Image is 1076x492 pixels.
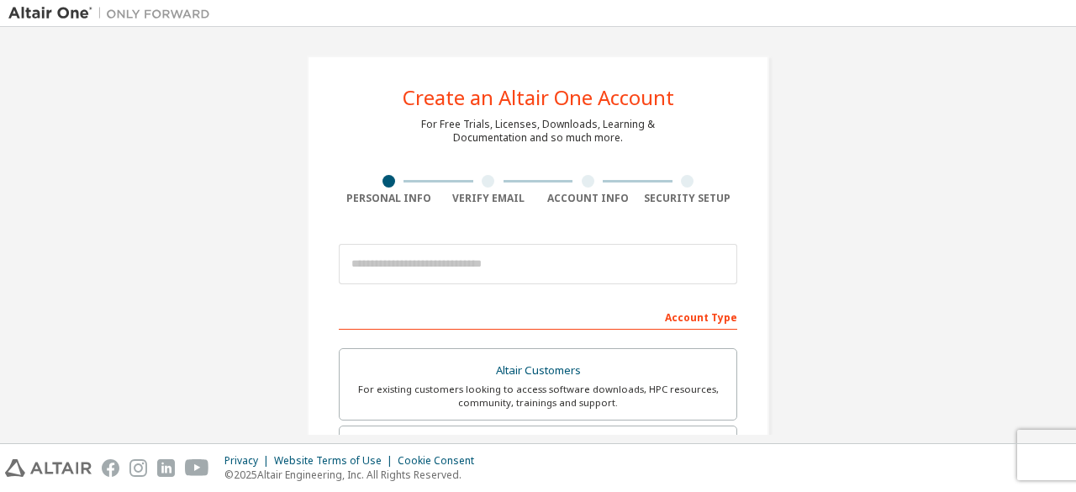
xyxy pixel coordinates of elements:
img: instagram.svg [129,459,147,477]
div: For existing customers looking to access software downloads, HPC resources, community, trainings ... [350,383,726,410]
div: Verify Email [439,192,539,205]
div: Cookie Consent [398,454,484,468]
img: linkedin.svg [157,459,175,477]
img: altair_logo.svg [5,459,92,477]
p: © 2025 Altair Engineering, Inc. All Rights Reserved. [224,468,484,482]
img: youtube.svg [185,459,209,477]
img: facebook.svg [102,459,119,477]
img: Altair One [8,5,219,22]
div: Privacy [224,454,274,468]
div: Website Terms of Use [274,454,398,468]
div: Account Type [339,303,737,330]
div: Altair Customers [350,359,726,383]
div: Security Setup [638,192,738,205]
div: Personal Info [339,192,439,205]
div: Create an Altair One Account [403,87,674,108]
div: Account Info [538,192,638,205]
div: For Free Trials, Licenses, Downloads, Learning & Documentation and so much more. [421,118,655,145]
